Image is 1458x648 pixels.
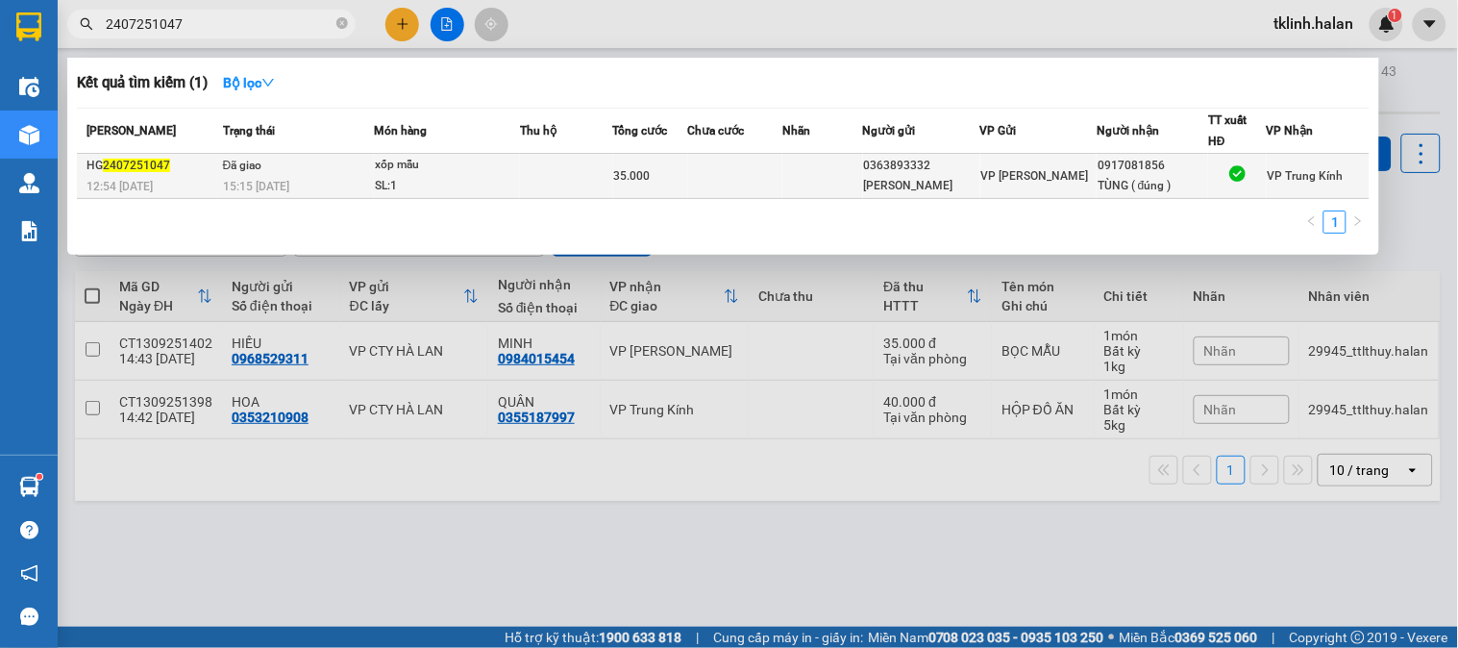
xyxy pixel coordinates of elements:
div: [PERSON_NAME] [864,176,979,196]
span: Chưa cước [688,124,745,137]
span: message [20,608,38,626]
span: left [1306,215,1318,227]
span: notification [20,564,38,583]
span: right [1352,215,1364,227]
strong: Bộ lọc [223,75,275,90]
input: Tìm tên, số ĐT hoặc mã đơn [106,13,333,35]
li: Previous Page [1300,211,1323,234]
li: Next Page [1347,211,1370,234]
span: VP [PERSON_NAME] [981,169,1089,183]
span: Nhãn [782,124,810,137]
button: left [1300,211,1323,234]
span: VP Gửi [980,124,1017,137]
span: 35.000 [614,169,651,183]
span: down [261,76,275,89]
button: right [1347,211,1370,234]
span: 12:54 [DATE] [86,180,153,193]
sup: 1 [37,474,42,480]
span: Người nhận [1097,124,1159,137]
span: Trạng thái [223,124,275,137]
div: SL: 1 [375,176,519,197]
span: Món hàng [374,124,427,137]
img: solution-icon [19,221,39,241]
span: 15:15 [DATE] [223,180,289,193]
span: question-circle [20,521,38,539]
span: Tổng cước [613,124,668,137]
li: 1 [1323,211,1347,234]
span: search [80,17,93,31]
img: logo-vxr [16,12,41,41]
a: 1 [1324,212,1346,233]
div: 0363893332 [864,156,979,176]
span: Đã giao [223,159,262,172]
h3: Kết quả tìm kiếm ( 1 ) [77,73,208,93]
div: 0917081856 [1098,156,1207,176]
span: Thu hộ [520,124,556,137]
span: 2407251047 [103,159,170,172]
span: VP Nhận [1267,124,1314,137]
div: HG [86,156,217,176]
span: [PERSON_NAME] [86,124,176,137]
div: xốp mẫu [375,155,519,176]
span: close-circle [336,15,348,34]
span: close-circle [336,17,348,29]
img: warehouse-icon [19,125,39,145]
button: Bộ lọcdown [208,67,290,98]
div: TÙNG ( đúng ) [1098,176,1207,196]
img: warehouse-icon [19,477,39,497]
img: warehouse-icon [19,173,39,193]
span: VP Trung Kính [1268,169,1344,183]
span: Người gửi [863,124,916,137]
span: TT xuất HĐ [1208,113,1247,148]
img: warehouse-icon [19,77,39,97]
